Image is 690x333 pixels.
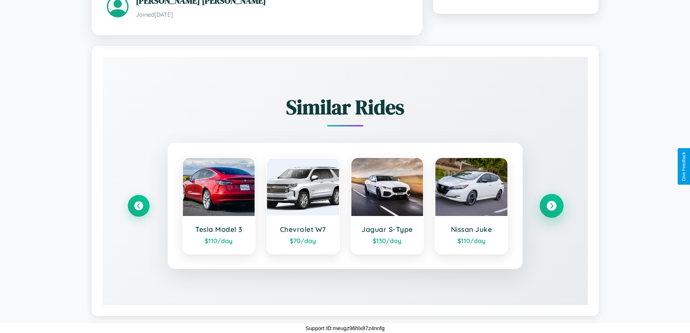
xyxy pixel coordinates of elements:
a: Jaguar S-Type$130/day [351,157,424,254]
h3: Nissan Juke [443,225,500,234]
h2: Similar Rides [128,93,563,121]
h3: Chevrolet W7 [274,225,332,234]
a: Nissan Juke$110/day [435,157,508,254]
div: $ 110 /day [443,237,500,245]
p: Support ID: meugz96hlx87z4nnfg [305,323,384,333]
h3: Tesla Model 3 [190,225,248,234]
div: Give Feedback [681,152,686,181]
a: Chevrolet W7$70/day [266,157,340,254]
div: $ 130 /day [359,237,416,245]
a: Tesla Model 3$110/day [182,157,256,254]
p: Joined [DATE] [136,9,407,20]
div: $ 110 /day [190,237,248,245]
div: $ 70 /day [274,237,332,245]
h3: Jaguar S-Type [359,225,416,234]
